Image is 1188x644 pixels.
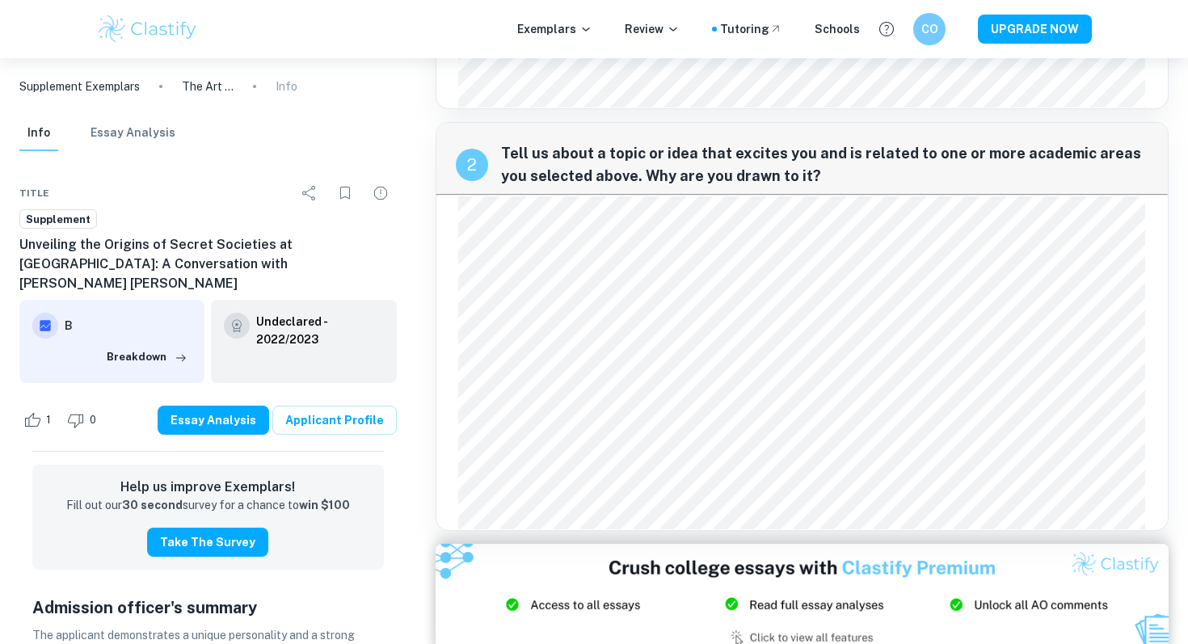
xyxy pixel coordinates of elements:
[456,149,488,181] div: recipe
[32,596,384,620] h5: Admission officer's summary
[20,212,96,228] span: Supplement
[364,177,397,209] div: Report issue
[517,20,592,38] p: Exemplars
[873,15,900,43] button: Help and Feedback
[122,499,183,511] strong: 30 second
[19,116,58,151] button: Info
[19,235,397,293] h6: Unveiling the Origins of Secret Societies at [GEOGRAPHIC_DATA]: A Conversation with [PERSON_NAME]...
[158,406,269,435] button: Essay Analysis
[19,209,97,229] a: Supplement
[19,78,140,95] a: Supplement Exemplars
[19,407,60,433] div: Like
[625,20,680,38] p: Review
[920,20,939,38] h6: CO
[720,20,782,38] a: Tutoring
[147,528,268,557] button: Take the Survey
[91,116,175,151] button: Essay Analysis
[19,186,49,200] span: Title
[299,499,350,511] strong: win $100
[96,13,199,45] img: Clastify logo
[37,412,60,428] span: 1
[293,177,326,209] div: Share
[329,177,361,209] div: Bookmark
[103,345,192,369] button: Breakdown
[256,313,383,348] a: Undeclared - 2022/2023
[913,13,946,45] button: CO
[815,20,860,38] a: Schools
[81,412,105,428] span: 0
[65,317,192,335] h6: B
[66,497,350,515] p: Fill out our survey for a chance to
[276,78,297,95] p: Info
[63,407,105,433] div: Dislike
[978,15,1092,44] button: UPGRADE NOW
[501,142,1149,187] span: Tell us about a topic or idea that excites you and is related to one or more academic areas you s...
[182,78,234,95] p: The Art of Thrifty Decision-Making
[45,478,371,497] h6: Help us improve Exemplars!
[272,406,397,435] a: Applicant Profile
